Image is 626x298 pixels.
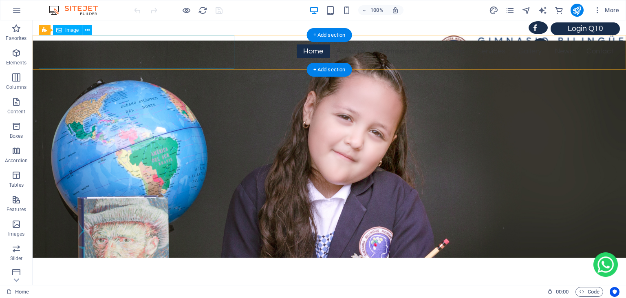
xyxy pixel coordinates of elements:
[590,4,622,17] button: More
[6,60,27,66] p: Elements
[505,6,515,15] i: Pages (Ctrl+Alt+S)
[562,289,563,295] span: :
[610,287,619,297] button: Usercentrics
[554,6,564,15] i: Commerce
[571,4,584,17] button: publish
[6,84,26,91] p: Columns
[575,287,603,297] button: Code
[538,5,548,15] button: text_generator
[572,6,582,15] i: Publish
[8,231,25,237] p: Images
[358,5,387,15] button: 100%
[505,5,515,15] button: pages
[522,6,531,15] i: Navigator
[5,157,28,164] p: Accordion
[10,255,23,262] p: Slider
[198,5,207,15] button: reload
[489,6,498,15] i: Design (Ctrl+Alt+Y)
[7,287,29,297] a: Click to cancel selection. Double-click to open Pages
[6,35,26,42] p: Favorites
[556,287,569,297] span: 00 00
[10,133,23,139] p: Boxes
[561,232,585,256] img: WhatsApp
[65,28,79,33] span: Image
[593,6,619,14] span: More
[307,28,352,42] div: + Add section
[9,182,24,188] p: Tables
[538,6,547,15] i: AI Writer
[47,5,108,15] img: Editor Logo
[181,5,191,15] button: Click here to leave preview mode and continue editing
[307,63,352,77] div: + Add section
[7,206,26,213] p: Features
[579,287,600,297] span: Code
[547,287,569,297] h6: Session time
[392,7,399,14] i: On resize automatically adjust zoom level to fit chosen device.
[489,5,499,15] button: design
[7,108,25,115] p: Content
[522,5,531,15] button: navigator
[198,6,207,15] i: Reload page
[370,5,384,15] h6: 100%
[554,5,564,15] button: commerce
